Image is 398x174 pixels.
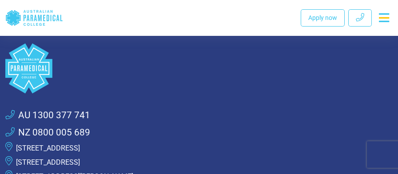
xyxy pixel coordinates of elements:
a: Space [5,43,393,93]
a: [STREET_ADDRESS] [16,158,80,166]
a: Australian Paramedical College [5,4,63,32]
a: AU 1300 377 741 [5,108,90,122]
a: [STREET_ADDRESS] [16,144,80,152]
a: Apply now [301,9,345,27]
a: NZ 0800 005 689 [5,126,90,139]
button: Toggle navigation [375,10,393,26]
